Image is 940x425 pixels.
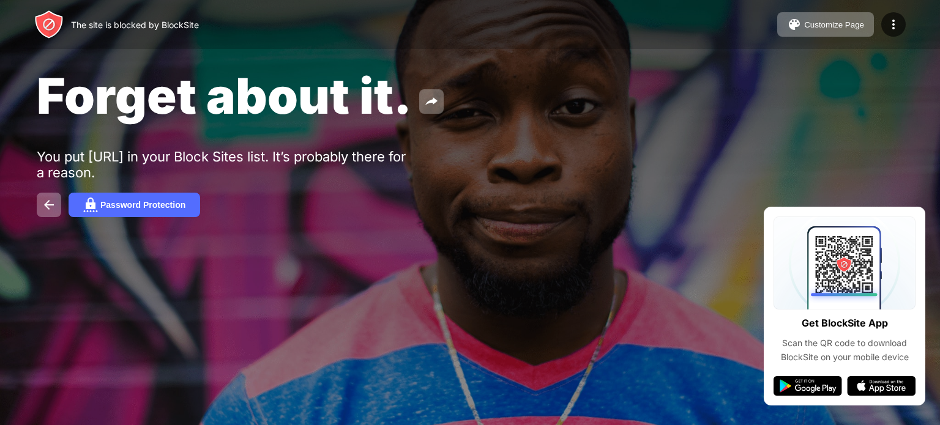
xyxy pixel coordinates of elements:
button: Customize Page [777,12,874,37]
img: app-store.svg [847,376,916,396]
img: google-play.svg [774,376,842,396]
div: You put [URL] in your Block Sites list. It’s probably there for a reason. [37,149,415,180]
div: Customize Page [804,20,864,29]
div: Password Protection [100,200,185,210]
img: password.svg [83,198,98,212]
div: The site is blocked by BlockSite [71,20,199,30]
span: Forget about it. [37,66,412,125]
iframe: Banner [37,271,326,411]
img: back.svg [42,198,56,212]
div: Get BlockSite App [802,314,888,332]
div: Scan the QR code to download BlockSite on your mobile device [774,336,916,364]
img: header-logo.svg [34,10,64,39]
img: menu-icon.svg [886,17,901,32]
button: Password Protection [69,193,200,217]
img: pallet.svg [787,17,802,32]
img: share.svg [424,94,439,109]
